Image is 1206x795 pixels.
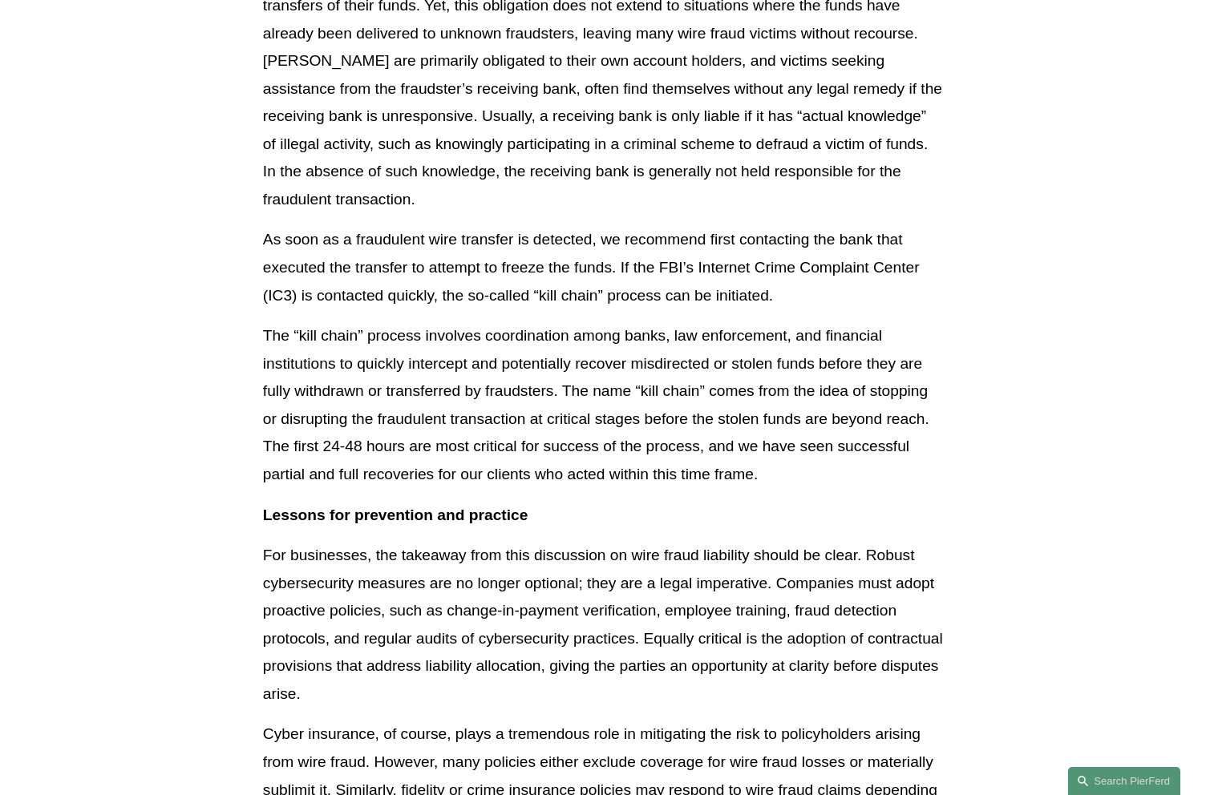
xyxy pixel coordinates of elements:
[263,226,943,309] p: As soon as a fraudulent wire transfer is detected, we recommend first contacting the bank that ex...
[1068,767,1180,795] a: Search this site
[263,542,943,708] p: For businesses, the takeaway from this discussion on wire fraud liability should be clear. Robust...
[263,506,528,523] strong: Lessons for prevention and practice
[263,322,943,488] p: The “kill chain” process involves coordination among banks, law enforcement, and financial instit...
